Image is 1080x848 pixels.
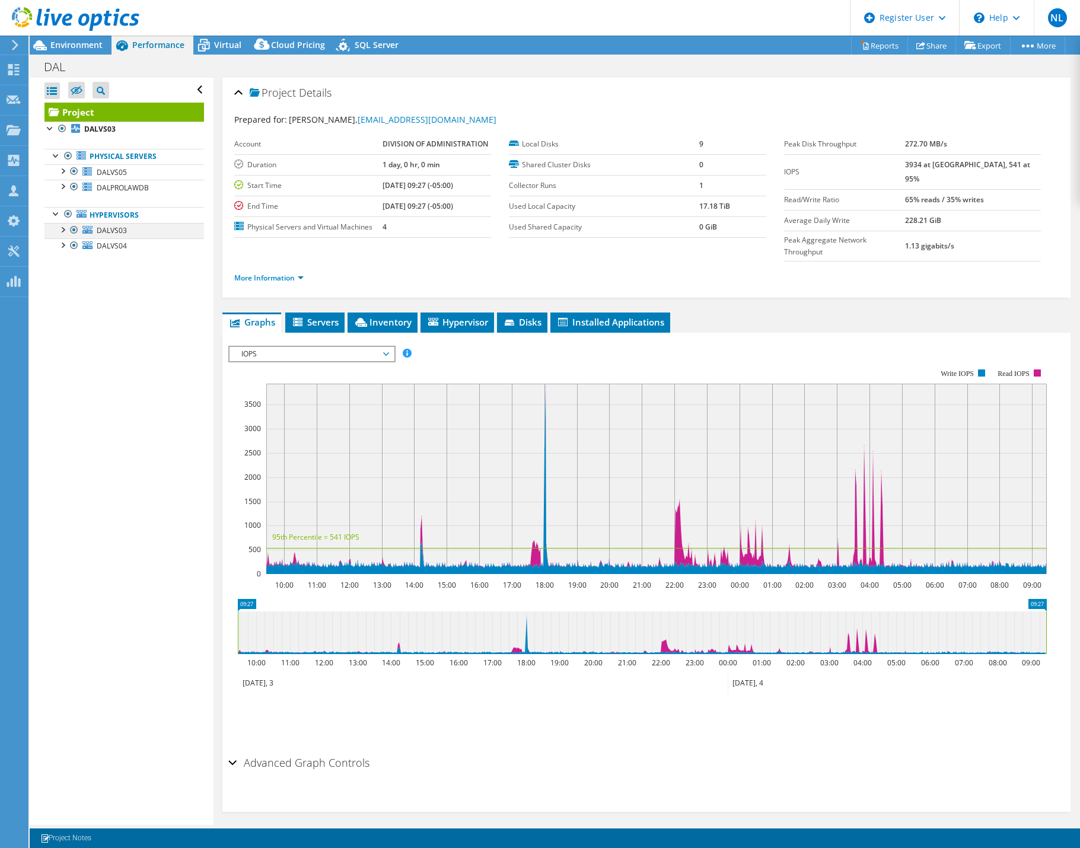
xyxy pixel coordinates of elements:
[851,36,908,55] a: Reports
[44,238,204,254] a: DALVS04
[784,194,906,206] label: Read/Write Ratio
[786,658,804,668] text: 02:00
[234,114,287,125] label: Prepared for:
[291,316,339,328] span: Servers
[449,658,467,668] text: 16:00
[920,658,939,668] text: 06:00
[697,580,716,590] text: 23:00
[289,114,496,125] span: [PERSON_NAME],
[502,580,521,590] text: 17:00
[632,580,651,590] text: 21:00
[893,580,911,590] text: 05:00
[617,658,636,668] text: 21:00
[437,580,455,590] text: 15:00
[556,316,664,328] span: Installed Applications
[784,234,906,258] label: Peak Aggregate Network Throughput
[907,36,956,55] a: Share
[600,580,618,590] text: 20:00
[509,180,699,192] label: Collector Runs
[958,580,976,590] text: 07:00
[275,580,293,590] text: 10:00
[307,580,326,590] text: 11:00
[244,520,261,530] text: 1000
[235,347,388,361] span: IOPS
[358,114,496,125] a: [EMAIL_ADDRESS][DOMAIN_NAME]
[348,658,367,668] text: 13:00
[244,496,261,506] text: 1500
[234,180,383,192] label: Start Time
[784,138,906,150] label: Peak Disk Throughput
[820,658,838,668] text: 03:00
[568,580,586,590] text: 19:00
[941,369,974,378] text: Write IOPS
[50,39,103,50] span: Environment
[44,122,204,137] a: DALVS03
[470,580,488,590] text: 16:00
[699,160,703,170] b: 0
[535,580,553,590] text: 18:00
[244,448,261,458] text: 2500
[383,160,440,170] b: 1 day, 0 hr, 0 min
[97,225,127,235] span: DALVS03
[299,85,332,100] span: Details
[340,580,358,590] text: 12:00
[234,138,383,150] label: Account
[234,273,304,283] a: More Information
[97,183,149,193] span: DALPROLAWDB
[517,658,535,668] text: 18:00
[228,316,275,328] span: Graphs
[853,658,871,668] text: 04:00
[214,39,241,50] span: Virtual
[509,159,699,171] label: Shared Cluster Disks
[355,39,399,50] span: SQL Server
[97,167,127,177] span: DALVS05
[39,60,84,74] h1: DAL
[509,200,699,212] label: Used Local Capacity
[752,658,770,668] text: 01:00
[234,159,383,171] label: Duration
[257,569,261,579] text: 0
[32,831,100,846] a: Project Notes
[730,580,748,590] text: 00:00
[84,124,116,134] b: DALVS03
[1010,36,1065,55] a: More
[584,658,602,668] text: 20:00
[415,658,434,668] text: 15:00
[509,138,699,150] label: Local Disks
[988,658,1006,668] text: 08:00
[699,222,717,232] b: 0 GiB
[665,580,683,590] text: 22:00
[44,223,204,238] a: DALVS03
[44,103,204,122] a: Project
[784,215,906,227] label: Average Daily Write
[887,658,905,668] text: 05:00
[404,580,423,590] text: 14:00
[271,39,325,50] span: Cloud Pricing
[247,658,265,668] text: 10:00
[905,139,947,149] b: 272.70 MB/s
[509,221,699,233] label: Used Shared Capacity
[905,241,954,251] b: 1.13 gigabits/s
[954,658,973,668] text: 07:00
[827,580,846,590] text: 03:00
[44,207,204,222] a: Hypervisors
[383,139,488,149] b: DIVISION OF ADMINISTRATION
[44,164,204,180] a: DALVS05
[905,215,941,225] b: 228.21 GiB
[955,36,1011,55] a: Export
[44,180,204,195] a: DALPROLAWDB
[381,658,400,668] text: 14:00
[699,139,703,149] b: 9
[228,751,369,774] h2: Advanced Graph Controls
[905,160,1030,184] b: 3934 at [GEOGRAPHIC_DATA], 541 at 95%
[1048,8,1067,27] span: NL
[250,87,296,99] span: Project
[353,316,412,328] span: Inventory
[132,39,184,50] span: Performance
[763,580,781,590] text: 01:00
[503,316,541,328] span: Disks
[974,12,985,23] svg: \n
[249,544,261,554] text: 500
[372,580,391,590] text: 13:00
[383,180,453,190] b: [DATE] 09:27 (-05:00)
